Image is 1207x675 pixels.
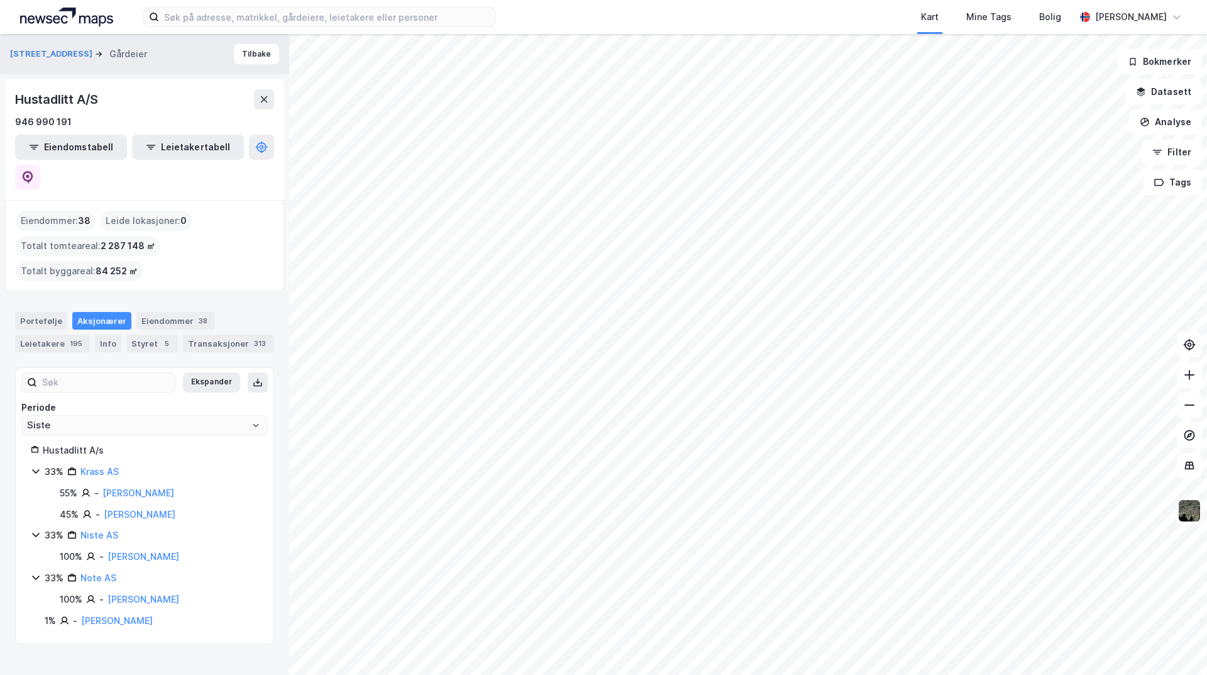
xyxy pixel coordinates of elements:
[1144,170,1202,195] button: Tags
[101,211,192,231] div: Leide lokasjoner :
[183,372,240,393] button: Ekspander
[94,486,99,501] div: -
[45,528,63,543] div: 33%
[16,261,143,281] div: Totalt byggareal :
[104,509,175,520] a: [PERSON_NAME]
[107,594,179,605] a: [PERSON_NAME]
[67,337,85,350] div: 195
[45,464,63,479] div: 33%
[251,420,261,430] button: Open
[37,373,175,392] input: Søk
[96,507,100,522] div: -
[1039,9,1061,25] div: Bolig
[16,211,96,231] div: Eiendommer :
[1129,109,1202,135] button: Analyse
[43,443,258,458] div: Hustadlitt A/s
[80,466,119,477] a: Krass AS
[251,337,268,350] div: 313
[1125,79,1202,104] button: Datasett
[107,551,179,562] a: [PERSON_NAME]
[15,89,101,109] div: Hustadlitt A/S
[60,486,77,501] div: 55%
[15,335,90,352] div: Leietakere
[1144,615,1207,675] div: Kontrollprogram for chat
[234,44,279,64] button: Tilbake
[22,416,267,435] input: ClearOpen
[21,400,268,415] div: Periode
[109,47,147,62] div: Gårdeier
[60,549,82,564] div: 100%
[10,48,95,60] button: [STREET_ADDRESS]
[1144,615,1207,675] iframe: Chat Widget
[78,213,91,228] span: 38
[45,613,56,628] div: 1%
[159,8,495,26] input: Søk på adresse, matrikkel, gårdeiere, leietakere eller personer
[102,488,174,498] a: [PERSON_NAME]
[60,592,82,607] div: 100%
[15,114,72,130] div: 946 990 191
[45,571,63,586] div: 33%
[1117,49,1202,74] button: Bokmerker
[183,335,273,352] div: Transaksjoner
[126,335,178,352] div: Styret
[72,312,131,330] div: Aksjonærer
[80,572,116,583] a: Note AS
[81,615,153,626] a: [PERSON_NAME]
[1177,499,1201,523] img: 9k=
[96,264,138,279] span: 84 252 ㎡
[15,312,67,330] div: Portefølje
[1095,9,1167,25] div: [PERSON_NAME]
[73,613,77,628] div: -
[80,530,118,540] a: Niste AS
[95,335,121,352] div: Info
[136,312,215,330] div: Eiendommer
[132,135,244,160] button: Leietakertabell
[160,337,173,350] div: 5
[16,236,160,256] div: Totalt tomteareal :
[196,315,210,327] div: 38
[99,592,104,607] div: -
[20,8,113,26] img: logo.a4113a55bc3d86da70a041830d287a7e.svg
[921,9,939,25] div: Kart
[101,238,155,254] span: 2 287 148 ㎡
[60,507,79,522] div: 45%
[180,213,187,228] span: 0
[966,9,1011,25] div: Mine Tags
[1142,140,1202,165] button: Filter
[99,549,104,564] div: -
[15,135,127,160] button: Eiendomstabell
